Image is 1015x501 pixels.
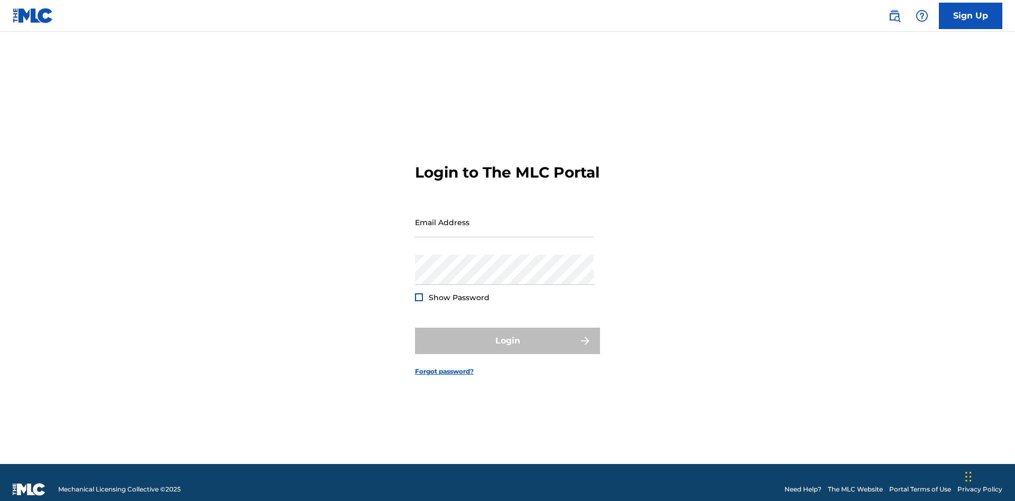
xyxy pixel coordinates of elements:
[957,485,1002,494] a: Privacy Policy
[888,10,901,22] img: search
[889,485,951,494] a: Portal Terms of Use
[13,483,45,496] img: logo
[58,485,181,494] span: Mechanical Licensing Collective © 2025
[962,450,1015,501] iframe: Chat Widget
[415,163,599,182] h3: Login to The MLC Portal
[415,367,474,376] a: Forgot password?
[429,293,490,302] span: Show Password
[965,461,972,493] div: Drag
[939,3,1002,29] a: Sign Up
[785,485,822,494] a: Need Help?
[884,5,905,26] a: Public Search
[828,485,883,494] a: The MLC Website
[916,10,928,22] img: help
[13,8,53,23] img: MLC Logo
[911,5,933,26] div: Help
